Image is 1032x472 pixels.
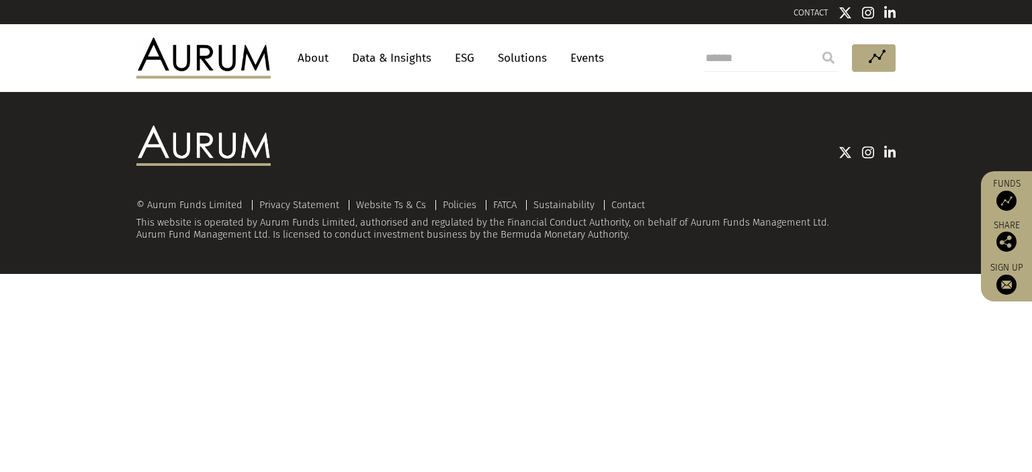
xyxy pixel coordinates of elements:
[988,262,1025,295] a: Sign up
[996,232,1017,252] img: Share this post
[491,46,554,70] a: Solutions
[988,221,1025,252] div: Share
[443,199,476,211] a: Policies
[996,191,1017,211] img: Access Funds
[988,178,1025,211] a: Funds
[862,146,874,159] img: Instagram icon
[815,44,842,71] input: Submit
[136,38,271,78] img: Aurum
[611,199,645,211] a: Contact
[838,6,852,19] img: Twitter icon
[448,46,481,70] a: ESG
[564,46,604,70] a: Events
[493,199,517,211] a: FATCA
[793,7,828,17] a: CONTACT
[533,199,595,211] a: Sustainability
[136,200,249,210] div: © Aurum Funds Limited
[838,146,852,159] img: Twitter icon
[259,199,339,211] a: Privacy Statement
[345,46,438,70] a: Data & Insights
[884,146,896,159] img: Linkedin icon
[291,46,335,70] a: About
[862,6,874,19] img: Instagram icon
[884,6,896,19] img: Linkedin icon
[356,199,426,211] a: Website Ts & Cs
[136,126,271,166] img: Aurum Logo
[136,199,896,240] div: This website is operated by Aurum Funds Limited, authorised and regulated by the Financial Conduc...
